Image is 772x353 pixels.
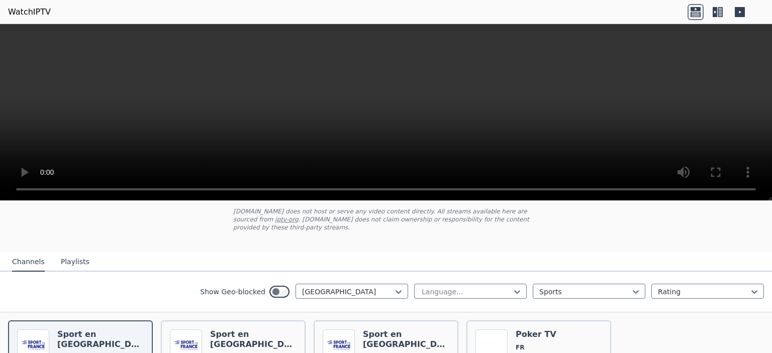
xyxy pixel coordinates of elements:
[12,253,45,272] button: Channels
[200,287,265,297] label: Show Geo-blocked
[8,6,51,18] a: WatchIPTV
[363,329,449,349] h6: Sport en [GEOGRAPHIC_DATA]
[516,329,560,339] h6: Poker TV
[233,207,539,231] p: [DOMAIN_NAME] does not host or serve any video content directly. All streams available here are s...
[210,329,297,349] h6: Sport en [GEOGRAPHIC_DATA]
[57,329,144,349] h6: Sport en [GEOGRAPHIC_DATA]
[275,216,299,223] a: iptv-org
[61,253,89,272] button: Playlists
[516,343,524,351] span: FR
